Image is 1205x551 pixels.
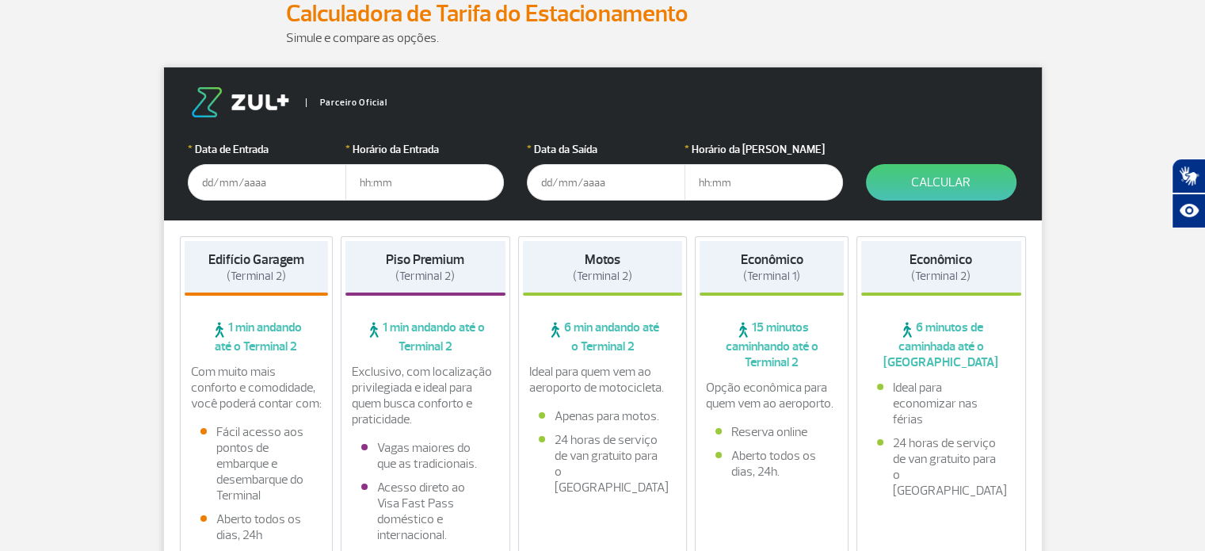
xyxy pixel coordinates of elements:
span: (Terminal 2) [911,269,970,284]
li: Reserva online [715,424,828,440]
strong: Edifício Garagem [208,251,304,268]
input: dd/mm/aaaa [527,164,685,201]
span: 1 min andando até o Terminal 2 [345,320,505,354]
li: 24 horas de serviço de van gratuito para o [GEOGRAPHIC_DATA] [539,432,667,496]
p: Ideal para quem vem ao aeroporto de motocicleta. [529,364,677,396]
p: Opção econômica para quem vem ao aeroporto. [706,380,837,411]
button: Calcular [866,164,1016,201]
label: Horário da [PERSON_NAME] [684,141,843,158]
span: Parceiro Oficial [306,98,387,107]
li: 24 horas de serviço de van gratuito para o [GEOGRAPHIC_DATA] [877,435,1005,499]
span: (Terminal 2) [573,269,632,284]
li: Ideal para economizar nas férias [877,380,1005,427]
strong: Econômico [909,251,972,268]
li: Fácil acesso aos pontos de embarque e desembarque do Terminal [200,424,313,503]
label: Horário da Entrada [345,141,504,158]
strong: Motos [585,251,620,268]
button: Abrir recursos assistivos. [1172,193,1205,228]
input: hh:mm [345,164,504,201]
input: hh:mm [684,164,843,201]
p: Simule e compare as opções. [286,29,920,48]
label: Data de Entrada [188,141,346,158]
p: Exclusivo, com localização privilegiada e ideal para quem busca conforto e praticidade. [352,364,499,427]
div: Plugin de acessibilidade da Hand Talk. [1172,159,1205,228]
span: (Terminal 2) [395,269,455,284]
li: Acesso direto ao Visa Fast Pass doméstico e internacional. [361,480,490,543]
li: Aberto todos os dias, 24h. [715,448,828,480]
span: 15 minutos caminhando até o Terminal 2 [700,320,844,370]
span: 6 min andando até o Terminal 2 [523,320,683,354]
button: Abrir tradutor de língua de sinais. [1172,159,1205,193]
span: 1 min andando até o Terminal 2 [185,320,329,354]
input: dd/mm/aaaa [188,164,346,201]
label: Data da Saída [527,141,685,158]
li: Aberto todos os dias, 24h [200,511,313,543]
li: Apenas para motos. [539,408,667,424]
span: (Terminal 2) [227,269,286,284]
p: Com muito mais conforto e comodidade, você poderá contar com: [191,364,322,411]
img: logo-zul.png [188,87,292,117]
span: 6 minutos de caminhada até o [GEOGRAPHIC_DATA] [861,320,1021,370]
strong: Piso Premium [386,251,464,268]
span: (Terminal 1) [743,269,800,284]
li: Vagas maiores do que as tradicionais. [361,440,490,472]
strong: Econômico [741,251,803,268]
